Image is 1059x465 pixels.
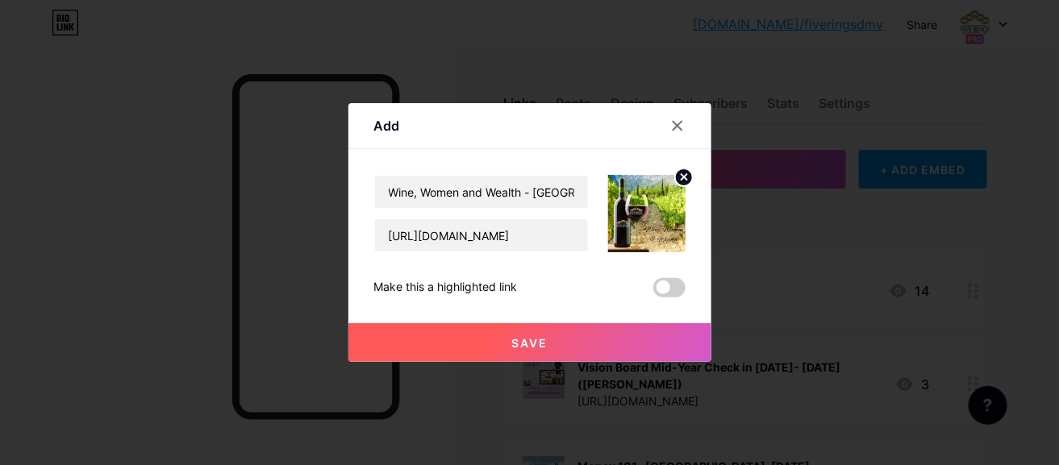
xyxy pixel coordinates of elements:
[511,336,548,350] span: Save
[374,278,518,297] div: Make this a highlighted link
[608,175,686,252] img: link_thumbnail
[375,219,588,251] input: URL
[348,323,711,362] button: Save
[374,116,400,135] div: Add
[375,176,588,208] input: Title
